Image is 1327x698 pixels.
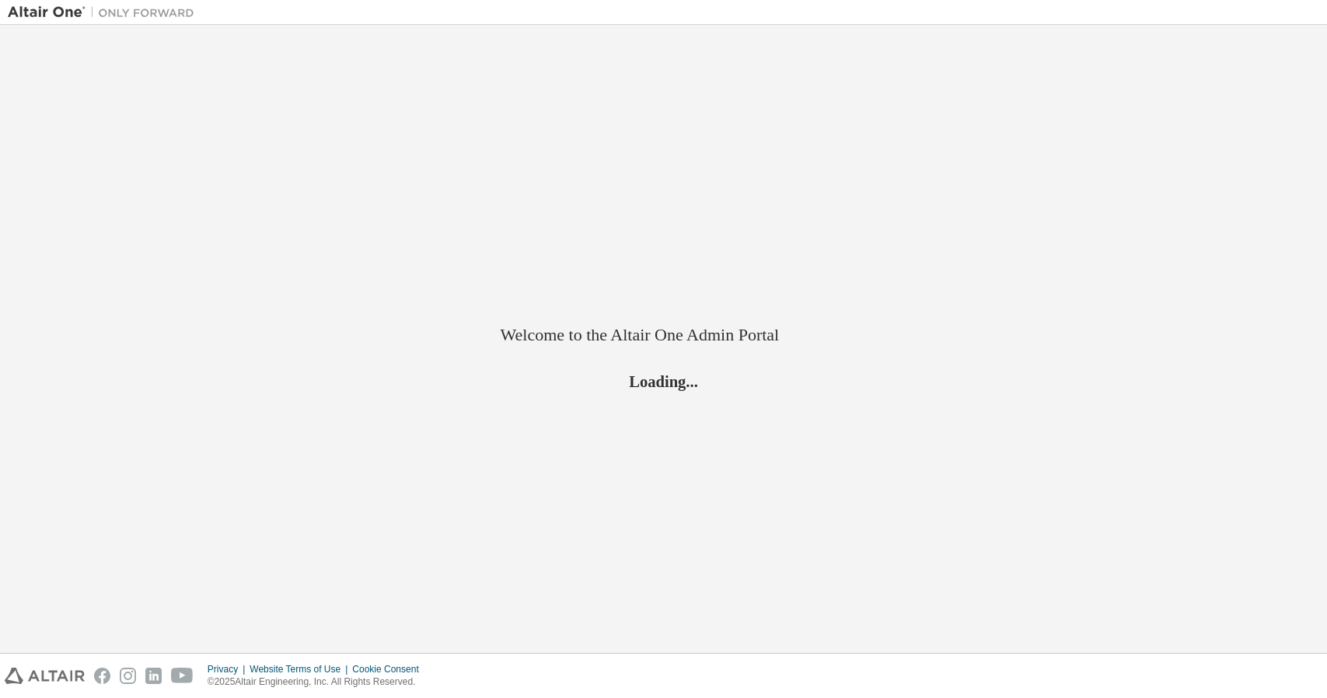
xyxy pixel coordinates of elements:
[501,372,827,392] h2: Loading...
[94,668,110,684] img: facebook.svg
[171,668,194,684] img: youtube.svg
[352,663,428,675] div: Cookie Consent
[5,668,85,684] img: altair_logo.svg
[208,663,250,675] div: Privacy
[120,668,136,684] img: instagram.svg
[250,663,352,675] div: Website Terms of Use
[501,324,827,346] h2: Welcome to the Altair One Admin Portal
[8,5,202,20] img: Altair One
[145,668,162,684] img: linkedin.svg
[208,675,428,689] p: © 2025 Altair Engineering, Inc. All Rights Reserved.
